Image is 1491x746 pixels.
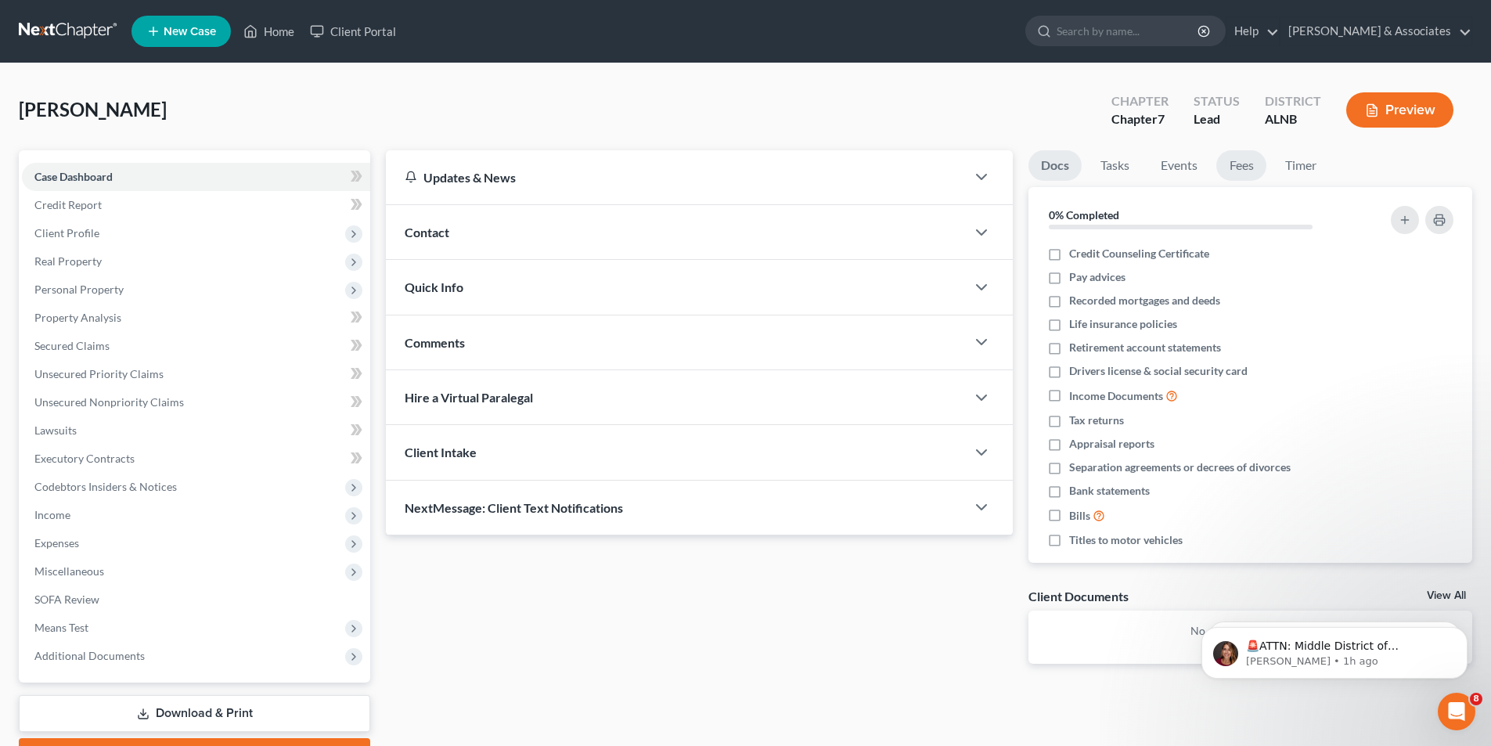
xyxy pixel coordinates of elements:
[1265,92,1321,110] div: District
[22,191,370,219] a: Credit Report
[405,390,533,405] span: Hire a Virtual Paralegal
[34,621,88,634] span: Means Test
[1069,532,1183,548] span: Titles to motor vehicles
[34,339,110,352] span: Secured Claims
[1158,111,1165,126] span: 7
[1069,293,1220,308] span: Recorded mortgages and deeds
[1438,693,1475,730] iframe: Intercom live chat
[1069,246,1209,261] span: Credit Counseling Certificate
[19,98,167,121] span: [PERSON_NAME]
[1069,363,1248,379] span: Drivers license & social security card
[34,254,102,268] span: Real Property
[1041,623,1460,639] p: No client documents yet.
[1194,110,1240,128] div: Lead
[34,508,70,521] span: Income
[34,367,164,380] span: Unsecured Priority Claims
[405,445,477,459] span: Client Intake
[1069,459,1291,475] span: Separation agreements or decrees of divorces
[1111,92,1169,110] div: Chapter
[405,225,449,240] span: Contact
[1280,17,1471,45] a: [PERSON_NAME] & Associates
[1069,316,1177,332] span: Life insurance policies
[22,304,370,332] a: Property Analysis
[1028,150,1082,181] a: Docs
[1346,92,1453,128] button: Preview
[34,226,99,240] span: Client Profile
[22,416,370,445] a: Lawsuits
[34,198,102,211] span: Credit Report
[1194,92,1240,110] div: Status
[1028,588,1129,604] div: Client Documents
[1178,594,1491,704] iframe: Intercom notifications message
[22,445,370,473] a: Executory Contracts
[1273,150,1329,181] a: Timer
[1111,110,1169,128] div: Chapter
[19,695,370,732] a: Download & Print
[1069,340,1221,355] span: Retirement account statements
[34,564,104,578] span: Miscellaneous
[1226,17,1279,45] a: Help
[405,335,465,350] span: Comments
[34,423,77,437] span: Lawsuits
[22,388,370,416] a: Unsecured Nonpriority Claims
[34,536,79,550] span: Expenses
[34,593,99,606] span: SOFA Review
[34,283,124,296] span: Personal Property
[236,17,302,45] a: Home
[1427,590,1466,601] a: View All
[164,26,216,38] span: New Case
[34,170,113,183] span: Case Dashboard
[1470,693,1482,705] span: 8
[1069,388,1163,404] span: Income Documents
[34,480,177,493] span: Codebtors Insiders & Notices
[1069,436,1154,452] span: Appraisal reports
[1069,483,1150,499] span: Bank statements
[34,649,145,662] span: Additional Documents
[22,163,370,191] a: Case Dashboard
[34,395,184,409] span: Unsecured Nonpriority Claims
[405,169,947,186] div: Updates & News
[34,311,121,324] span: Property Analysis
[1069,508,1090,524] span: Bills
[405,279,463,294] span: Quick Info
[34,452,135,465] span: Executory Contracts
[1216,150,1266,181] a: Fees
[22,360,370,388] a: Unsecured Priority Claims
[405,500,623,515] span: NextMessage: Client Text Notifications
[22,332,370,360] a: Secured Claims
[1148,150,1210,181] a: Events
[1069,269,1125,285] span: Pay advices
[302,17,404,45] a: Client Portal
[1049,208,1119,222] strong: 0% Completed
[1088,150,1142,181] a: Tasks
[1265,110,1321,128] div: ALNB
[1057,16,1200,45] input: Search by name...
[22,586,370,614] a: SOFA Review
[1069,413,1124,428] span: Tax returns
